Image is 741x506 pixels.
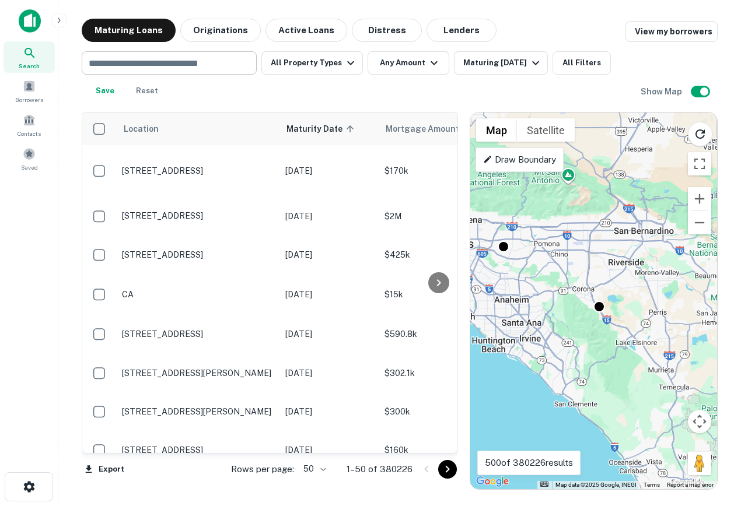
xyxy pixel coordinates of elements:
[454,51,548,75] button: Maturing [DATE]
[261,51,363,75] button: All Property Types
[427,19,497,42] button: Lenders
[385,210,501,223] p: $2M
[123,122,159,136] span: Location
[463,56,543,70] div: Maturing [DATE]
[683,413,741,469] iframe: Chat Widget
[122,406,274,417] p: [STREET_ADDRESS][PERSON_NAME]
[385,288,501,301] p: $15k
[15,95,43,104] span: Borrowers
[265,19,347,42] button: Active Loans
[473,474,512,489] img: Google
[4,75,55,107] a: Borrowers
[299,461,328,477] div: 50
[470,113,717,489] div: 0 0
[385,405,501,418] p: $300k
[19,61,40,71] span: Search
[368,51,449,75] button: Any Amount
[688,187,711,210] button: Zoom in
[641,85,684,98] h6: Show Map
[644,482,660,488] a: Terms (opens in new tab)
[688,410,711,433] button: Map camera controls
[517,118,575,142] button: Show satellite imagery
[540,482,548,487] button: Keyboard shortcuts
[180,19,261,42] button: Originations
[4,41,55,73] a: Search
[4,143,55,174] a: Saved
[688,152,711,175] button: Toggle fullscreen view
[122,166,274,176] p: [STREET_ADDRESS]
[285,164,373,177] p: [DATE]
[285,210,373,223] p: [DATE]
[122,368,274,378] p: [STREET_ADDRESS][PERSON_NAME]
[116,113,279,145] th: Location
[4,109,55,140] a: Contacts
[82,461,127,478] button: Export
[385,248,501,261] p: $425k
[485,456,573,470] p: 500 of 380226 results
[438,460,457,479] button: Go to next page
[483,153,556,167] p: Draw Boundary
[286,122,358,136] span: Maturity Date
[347,462,413,476] p: 1–50 of 380226
[285,248,373,261] p: [DATE]
[122,329,274,339] p: [STREET_ADDRESS]
[386,122,474,136] span: Mortgage Amount
[19,9,41,33] img: capitalize-icon.png
[476,118,517,142] button: Show street map
[385,367,501,379] p: $302.1k
[86,79,124,103] button: Save your search to get updates of matches that match your search criteria.
[555,482,637,488] span: Map data ©2025 Google, INEGI
[688,211,711,234] button: Zoom out
[231,462,294,476] p: Rows per page:
[279,113,379,145] th: Maturity Date
[379,113,507,145] th: Mortgage Amount
[285,444,373,456] p: [DATE]
[82,19,176,42] button: Maturing Loans
[122,250,274,260] p: [STREET_ADDRESS]
[553,51,611,75] button: All Filters
[385,328,501,340] p: $590.8k
[285,328,373,340] p: [DATE]
[285,405,373,418] p: [DATE]
[625,21,718,42] a: View my borrowers
[473,474,512,489] a: Open this area in Google Maps (opens a new window)
[688,122,712,146] button: Reload search area
[385,164,501,177] p: $170k
[122,210,274,221] p: [STREET_ADDRESS]
[21,163,38,172] span: Saved
[352,19,422,42] button: Distress
[128,79,166,103] button: Reset
[122,445,274,455] p: [STREET_ADDRESS]
[285,367,373,379] p: [DATE]
[667,482,714,488] a: Report a map error
[18,129,41,138] span: Contacts
[122,289,274,300] p: CA
[385,444,501,456] p: $160k
[285,288,373,301] p: [DATE]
